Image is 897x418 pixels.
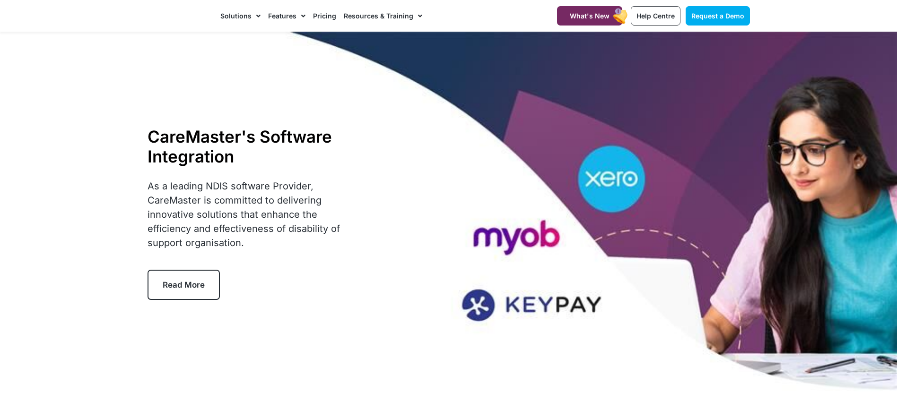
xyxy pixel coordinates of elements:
a: What's New [557,6,622,26]
a: Request a Demo [686,6,750,26]
p: As a leading NDIS software Provider, CareMaster is committed to delivering innovative solutions t... [148,179,352,250]
h1: CareMaster's Software Integration [148,127,352,166]
span: Help Centre [636,12,675,20]
span: What's New [570,12,610,20]
span: Read More [163,280,205,290]
span: Request a Demo [691,12,744,20]
img: CareMaster Logo [148,9,211,23]
a: Help Centre [631,6,680,26]
a: Read More [148,270,220,300]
